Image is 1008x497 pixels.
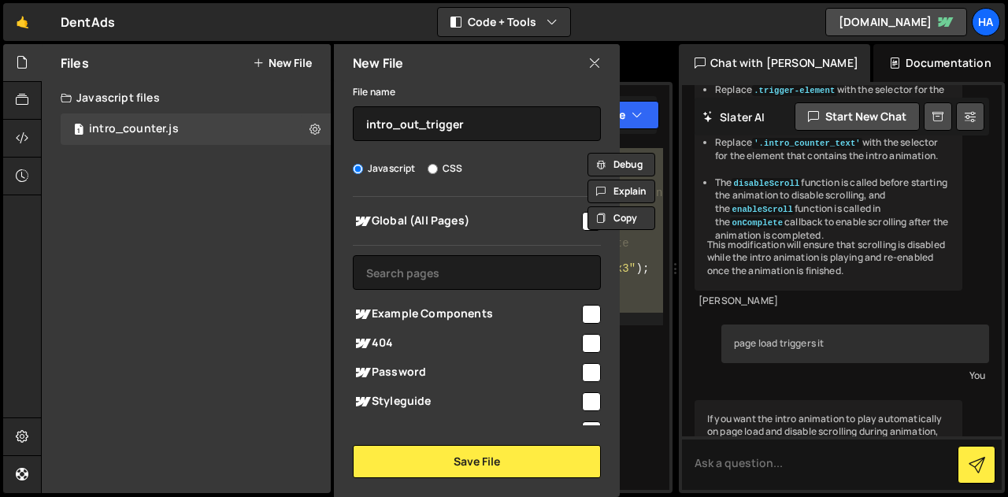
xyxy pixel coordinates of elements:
[353,445,601,478] button: Save File
[428,161,462,176] label: CSS
[715,136,950,163] li: Replace with the selector for the element that contains the intro animation.
[730,204,795,215] code: enableScroll
[732,178,801,189] code: disableScroll
[353,421,580,440] span: Home
[587,206,655,230] button: Copy
[353,305,580,324] span: Example Components
[353,54,403,72] h2: New File
[752,138,862,149] code: '.intro_counter_text'
[587,153,655,176] button: Debug
[3,3,42,41] a: 🤙
[715,176,950,243] li: The function is called before starting the animation to disable scrolling, and the function is ca...
[61,113,331,145] div: 17028/46776.js
[42,82,331,113] div: Javascript files
[61,13,115,32] div: DentAds
[752,85,836,96] code: .trigger-element
[353,84,395,100] label: File name
[253,57,312,69] button: New File
[61,54,89,72] h2: Files
[873,44,1005,82] div: Documentation
[587,180,655,203] button: Explain
[353,164,363,174] input: Javascript
[353,334,580,353] span: 404
[89,122,179,136] div: intro_counter.js
[353,363,580,382] span: Password
[702,109,765,124] h2: Slater AI
[972,8,1000,36] a: Ha
[353,161,416,176] label: Javascript
[730,217,784,228] code: onComplete
[795,102,920,131] button: Start new chat
[721,325,989,363] div: page load triggers it
[353,212,580,231] span: Global (All Pages)
[725,367,985,384] div: You
[353,255,601,290] input: Search pages
[583,101,659,129] button: Save
[74,124,83,137] span: 1
[438,8,570,36] button: Code + Tools
[428,164,438,174] input: CSS
[825,8,967,36] a: [DOMAIN_NAME]
[679,44,870,82] div: Chat with [PERSON_NAME]
[353,392,580,411] span: Styleguide
[699,295,958,308] div: [PERSON_NAME]
[353,106,601,141] input: Name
